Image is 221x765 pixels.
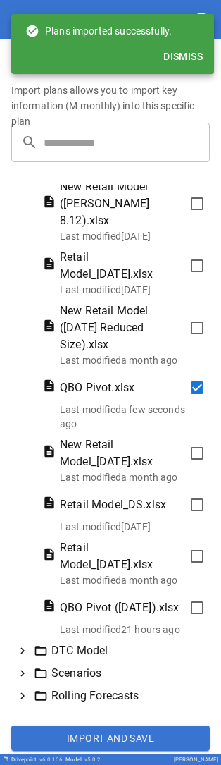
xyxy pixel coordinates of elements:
[60,178,182,229] span: New Retail Model ([PERSON_NAME] 8.12).xlsx
[3,756,8,761] img: Drivepoint
[158,44,208,70] button: Dismiss
[60,623,204,637] p: Last modified 21 hours ago
[34,710,204,727] div: Test Folder
[174,757,218,763] div: [PERSON_NAME]
[34,642,204,659] div: DTC Model
[60,436,182,470] span: New Retail Model_[DATE].xlsx
[11,83,210,130] h6: Import plans allows you to import key information (M-monthly) into this specific plan
[65,757,101,763] div: Model
[60,573,204,587] p: Last modified a month ago
[60,302,182,353] span: New Retail Model ([DATE] Reduced Size).xlsx
[60,229,204,243] p: Last modified [DATE]
[60,496,166,513] span: Retail Model_DS.xlsx
[60,403,204,431] p: Last modified a few seconds ago
[11,757,63,763] div: Drivepoint
[39,757,63,763] span: v 6.0.106
[60,249,182,283] span: Retail Model_[DATE].xlsx
[60,539,182,573] span: Retail Model_[DATE].xlsx
[21,134,38,151] span: search
[60,283,204,297] p: Last modified [DATE]
[11,726,210,751] button: Import and Save
[84,757,101,763] span: v 5.0.2
[60,470,204,484] p: Last modified a month ago
[60,379,134,396] span: QBO Pivot.xlsx
[60,353,204,367] p: Last modified a month ago
[34,687,204,704] div: Rolling Forecasts
[60,599,179,616] span: QBO Pivot ([DATE]).xlsx
[60,520,204,534] p: Last modified [DATE]
[25,18,172,44] div: Plans imported successfully.
[34,665,204,682] div: Scenarios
